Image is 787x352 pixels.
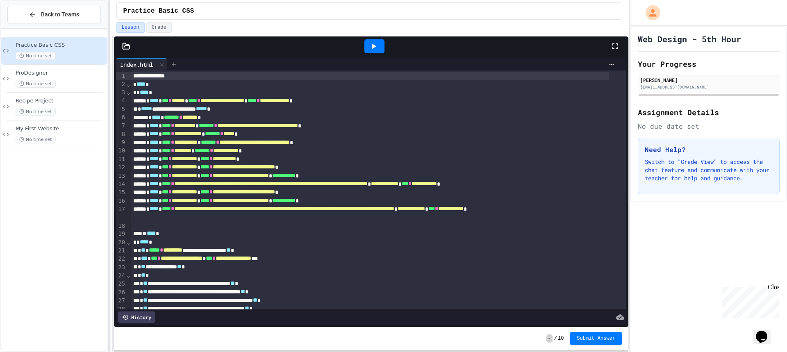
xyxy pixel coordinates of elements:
h2: Assignment Details [638,107,780,118]
iframe: chat widget [719,284,779,318]
span: Recipe Project [16,98,106,104]
div: History [118,311,155,323]
span: My First Website [16,125,106,132]
div: 12 [116,164,126,172]
div: No due date set [638,121,780,131]
div: 10 [116,147,126,155]
div: 9 [116,139,126,147]
div: 6 [116,114,126,122]
div: 7 [116,122,126,130]
div: 19 [116,230,126,238]
div: [EMAIL_ADDRESS][DOMAIN_NAME] [640,84,777,90]
div: 22 [116,255,126,263]
button: Back to Teams [7,6,101,23]
span: Practice Basic CSS [123,6,194,16]
div: 27 [116,297,126,305]
div: 5 [116,105,126,114]
div: 20 [116,238,126,247]
h3: Need Help? [645,145,773,154]
div: 4 [116,97,126,105]
div: 3 [116,89,126,97]
div: 2 [116,80,126,89]
div: My Account [637,3,662,22]
span: ProDesigner [16,70,106,77]
span: Practice Basic CSS [16,42,106,49]
span: Submit Answer [577,335,615,342]
span: No time set [16,136,56,143]
div: 21 [116,247,126,255]
div: 28 [116,305,126,313]
span: Fold line [126,272,130,279]
div: 23 [116,263,126,272]
div: 18 [116,222,126,230]
div: 25 [116,280,126,288]
p: Switch to "Grade View" to access the chat feature and communicate with your teacher for help and ... [645,158,773,182]
div: 11 [116,155,126,164]
span: Back to Teams [41,10,79,19]
span: 10 [558,335,564,342]
span: Fold line [126,89,130,95]
div: 1 [116,72,126,80]
span: / [554,335,557,342]
div: 24 [116,272,126,280]
div: [PERSON_NAME] [640,76,777,84]
div: 8 [116,130,126,139]
div: Chat with us now!Close [3,3,57,52]
div: 16 [116,197,126,205]
div: 26 [116,288,126,297]
button: Grade [146,22,172,33]
h2: Your Progress [638,58,780,70]
span: No time set [16,52,56,60]
div: 14 [116,180,126,188]
span: Fold line [126,81,130,87]
div: 15 [116,188,126,197]
h1: Web Design - 5th Hour [638,33,741,45]
button: Lesson [116,22,145,33]
span: Fold line [126,239,130,245]
div: index.html [116,58,167,70]
span: No time set [16,80,56,88]
div: 13 [116,172,126,180]
button: Submit Answer [570,332,622,345]
span: - [546,334,553,343]
div: 17 [116,205,126,222]
span: No time set [16,108,56,116]
div: index.html [116,60,157,69]
iframe: chat widget [753,319,779,344]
